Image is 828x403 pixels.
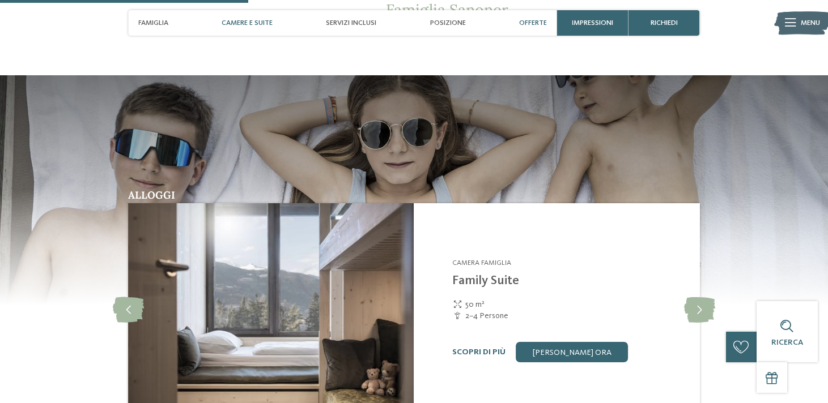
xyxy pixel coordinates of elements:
span: Famiglia [138,19,168,27]
a: [PERSON_NAME] ora [516,342,628,362]
span: Camere e Suite [222,19,273,27]
span: richiedi [651,19,678,27]
span: Alloggi [128,188,175,201]
span: Camera famiglia [452,259,511,267]
span: Servizi inclusi [326,19,376,27]
span: Impressioni [572,19,613,27]
span: 50 m² [465,299,485,310]
span: Ricerca [771,338,803,346]
span: 2–4 Persone [465,310,508,321]
span: Posizione [430,19,466,27]
span: Offerte [519,19,547,27]
a: Family Suite [452,275,519,287]
a: Scopri di più [452,348,506,356]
